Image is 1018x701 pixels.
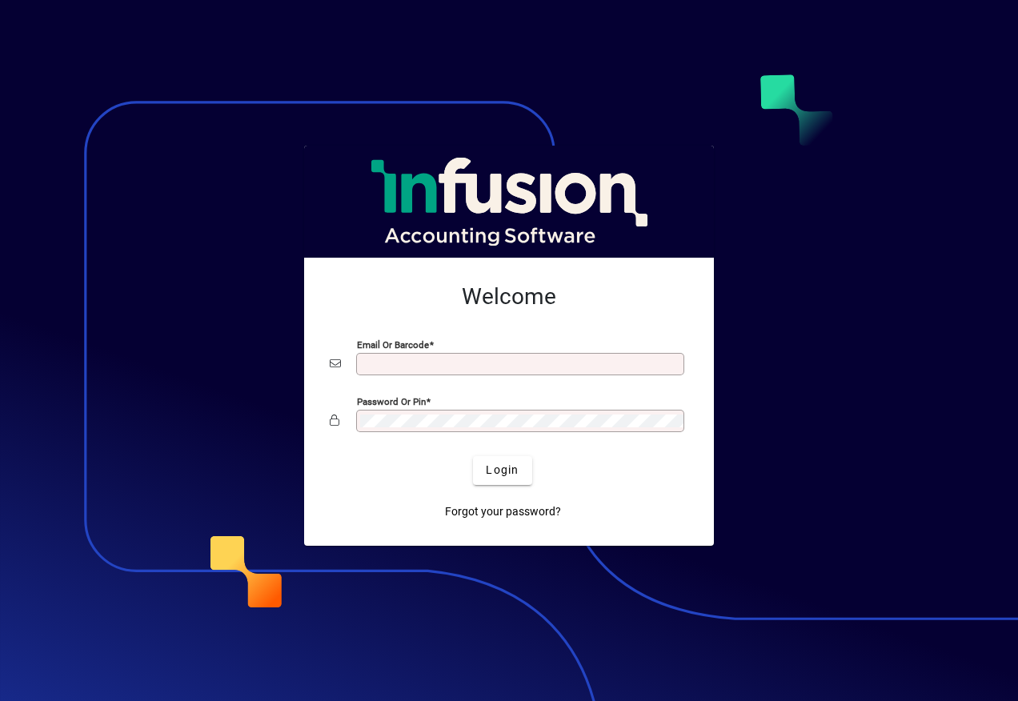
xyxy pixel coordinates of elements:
[486,462,519,479] span: Login
[357,395,426,407] mat-label: Password or Pin
[357,338,429,350] mat-label: Email or Barcode
[445,503,561,520] span: Forgot your password?
[330,283,688,310] h2: Welcome
[439,498,567,527] a: Forgot your password?
[473,456,531,485] button: Login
